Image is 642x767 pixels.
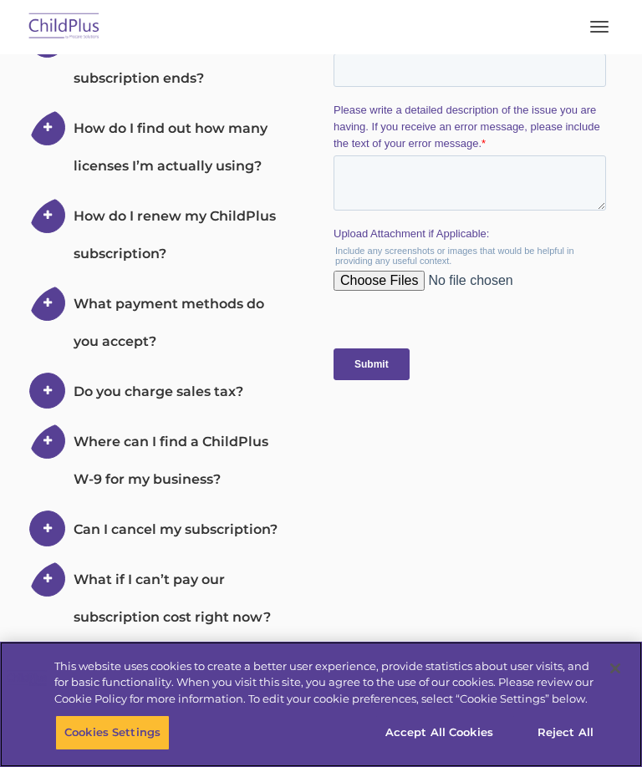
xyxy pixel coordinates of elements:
span: Where can I find a ChildPlus W-9 for my business? [74,434,268,487]
div: This website uses cookies to create a better user experience, provide statistics about user visit... [54,658,597,708]
span: Do you charge sales tax? [74,383,243,399]
span: What if I can’t pay our subscription cost right now? [74,571,271,625]
button: Close [597,650,634,687]
span: How do I find out how many licenses I’m actually using? [74,120,267,174]
button: Cookies Settings [55,715,170,750]
button: Accept All Cookies [376,715,502,750]
button: Reject All [513,715,618,750]
span: How do I renew my ChildPlus subscription? [74,208,276,262]
span: Can I cancel my subscription? [74,521,278,537]
span: What payment methods do you accept? [74,296,264,349]
img: ChildPlus by Procare Solutions [25,8,104,47]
